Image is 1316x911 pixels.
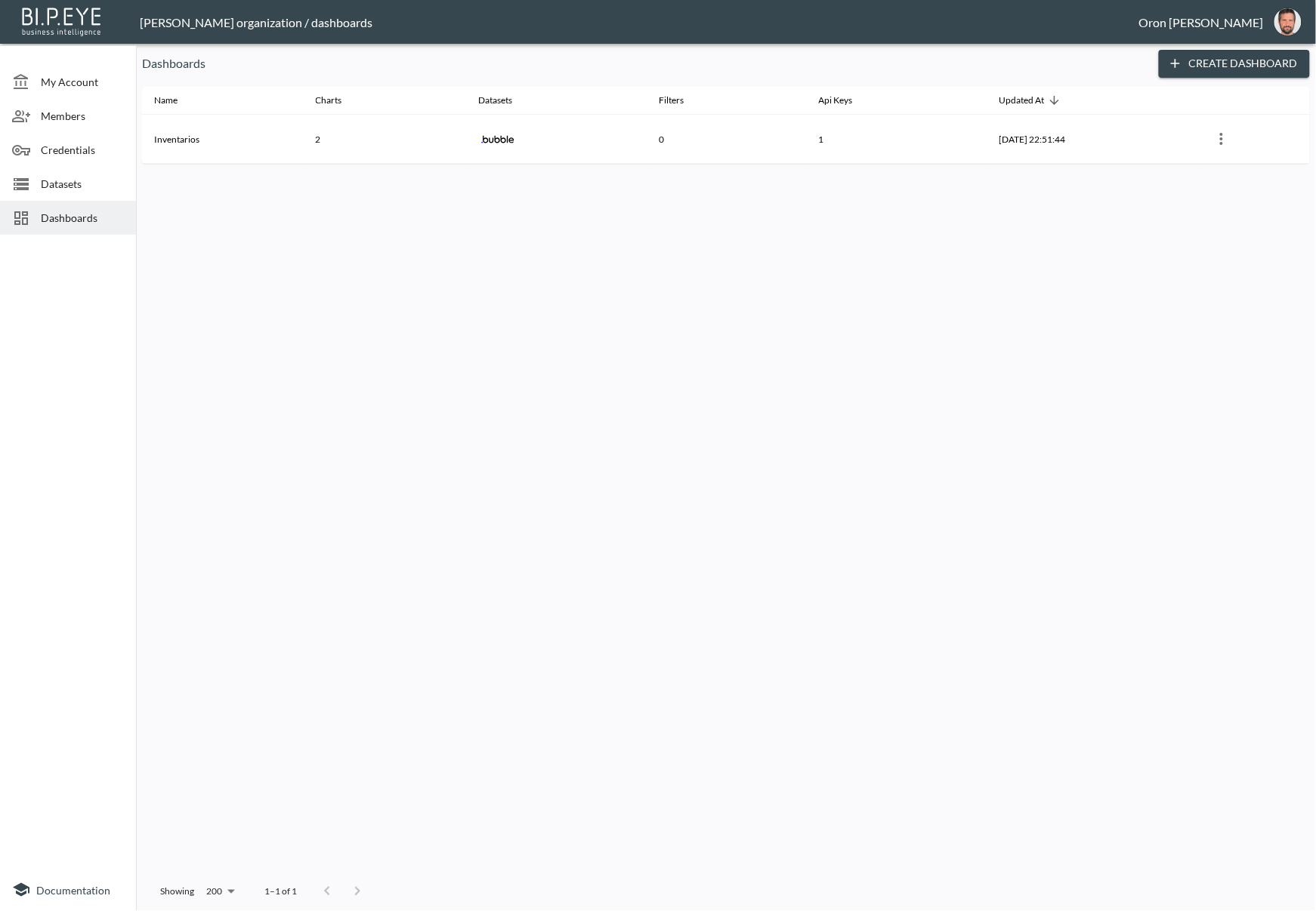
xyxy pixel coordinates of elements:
[1197,115,1310,164] th: {"type":{"isMobxInjector":true,"displayName":"inject-with-userStore-stripeStore-dashboardsStore(O...
[264,885,297,897] p: 1–1 of 1
[142,54,1147,72] p: Dashboards
[154,91,178,109] div: Name
[1209,127,1234,151] button: more
[819,91,873,109] span: Api Keys
[481,122,514,155] img: bubble.io icon
[987,115,1198,164] th: 2025-09-09, 22:51:44
[200,882,240,901] div: 200
[999,91,1064,109] span: Updated At
[478,119,517,159] a: Bubble
[41,74,124,90] span: My Account
[999,91,1045,109] div: Updated At
[1274,8,1302,35] img: f7df4f0b1e237398fe25aedd0497c453
[41,210,124,226] span: Dashboards
[304,115,467,164] th: 2
[660,91,684,109] div: Filters
[41,176,124,192] span: Datasets
[316,91,362,109] span: Charts
[1264,4,1312,40] button: oron@bipeye.com
[478,91,512,109] div: Datasets
[36,884,110,897] span: Documentation
[819,91,853,109] div: Api Keys
[807,115,987,164] th: 1
[154,91,197,109] span: Name
[41,142,124,158] span: Credentials
[1139,15,1264,29] div: Oron [PERSON_NAME]
[19,4,106,38] img: bipeye-logo
[478,91,532,109] span: Datasets
[12,881,124,899] a: Documentation
[660,91,704,109] span: Filters
[466,115,647,164] th: {"type":"div","key":null,"ref":null,"props":{"style":{"display":"flex","gap":10},"children":[{"ty...
[1159,50,1310,78] button: Create Dashboard
[140,15,1139,29] div: [PERSON_NAME] organization / dashboards
[41,108,124,124] span: Members
[647,115,807,164] th: 0
[316,91,342,109] div: Charts
[160,885,194,897] p: Showing
[142,115,304,164] th: Inventarios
